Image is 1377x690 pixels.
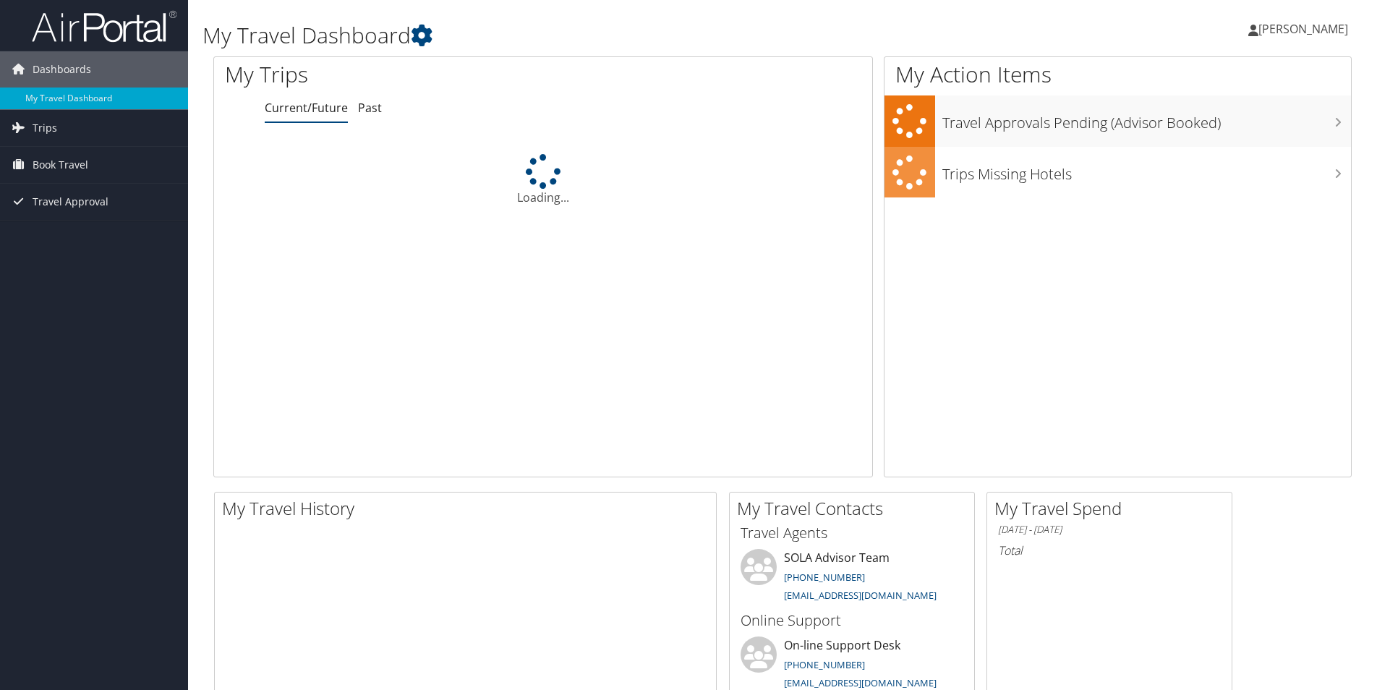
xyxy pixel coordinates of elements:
[884,59,1351,90] h1: My Action Items
[884,147,1351,198] a: Trips Missing Hotels
[784,676,937,689] a: [EMAIL_ADDRESS][DOMAIN_NAME]
[33,147,88,183] span: Book Travel
[998,523,1221,537] h6: [DATE] - [DATE]
[225,59,587,90] h1: My Trips
[998,542,1221,558] h6: Total
[265,100,348,116] a: Current/Future
[1248,7,1363,51] a: [PERSON_NAME]
[33,184,108,220] span: Travel Approval
[784,589,937,602] a: [EMAIL_ADDRESS][DOMAIN_NAME]
[33,110,57,146] span: Trips
[784,658,865,671] a: [PHONE_NUMBER]
[994,496,1232,521] h2: My Travel Spend
[741,523,963,543] h3: Travel Agents
[741,610,963,631] h3: Online Support
[214,154,872,206] div: Loading...
[733,549,971,608] li: SOLA Advisor Team
[784,571,865,584] a: [PHONE_NUMBER]
[202,20,976,51] h1: My Travel Dashboard
[1258,21,1348,37] span: [PERSON_NAME]
[222,496,716,521] h2: My Travel History
[884,95,1351,147] a: Travel Approvals Pending (Advisor Booked)
[33,51,91,88] span: Dashboards
[942,106,1351,133] h3: Travel Approvals Pending (Advisor Booked)
[358,100,382,116] a: Past
[737,496,974,521] h2: My Travel Contacts
[942,157,1351,184] h3: Trips Missing Hotels
[32,9,176,43] img: airportal-logo.png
